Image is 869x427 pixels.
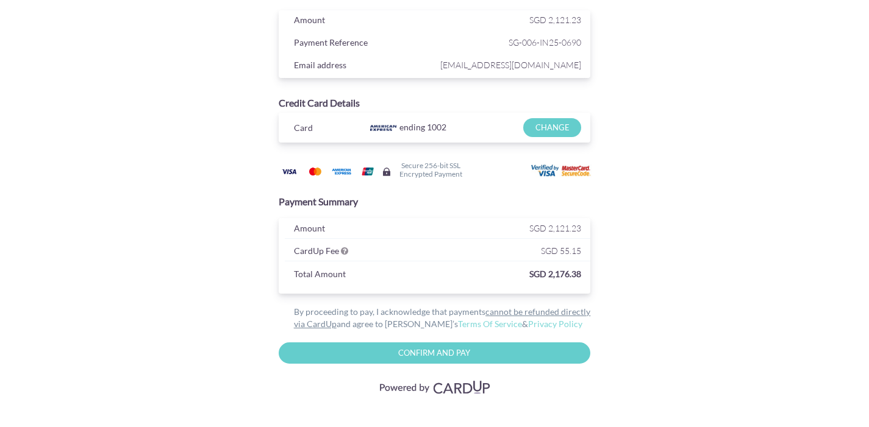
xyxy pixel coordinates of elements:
input: Confirm and Pay [279,342,591,364]
span: [EMAIL_ADDRESS][DOMAIN_NAME] [437,57,581,72]
input: CHANGE [523,118,581,137]
div: By proceeding to pay, I acknowledge that payments and agree to [PERSON_NAME]’s & [279,306,591,330]
div: Email address [285,57,438,76]
span: ending [399,118,425,136]
img: Secure lock [382,167,392,177]
img: User card [531,164,592,178]
span: 1002 [427,122,446,132]
span: SGD 2,121.23 [529,15,581,25]
img: Mastercard [303,164,327,179]
h6: Secure 256-bit SSL Encrypted Payment [399,161,462,177]
div: Credit Card Details [279,96,591,110]
a: Terms Of Service [458,319,522,329]
span: SG-006-IN25-0690 [437,35,581,50]
div: SGD 2,176.38 [387,266,590,284]
div: Amount [285,12,438,30]
a: Privacy Policy [528,319,582,329]
div: Payment Summary [279,195,591,209]
div: Amount [285,221,438,239]
img: Visa, Mastercard [373,376,495,398]
div: Total Amount [285,266,387,284]
div: SGD 55.15 [437,243,590,261]
span: SGD 2,121.23 [529,223,581,233]
img: American Express [329,164,354,179]
img: Visa [277,164,301,179]
div: Payment Reference [285,35,438,53]
div: Card [285,120,361,138]
div: CardUp Fee [285,243,438,261]
img: Union Pay [356,164,380,179]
